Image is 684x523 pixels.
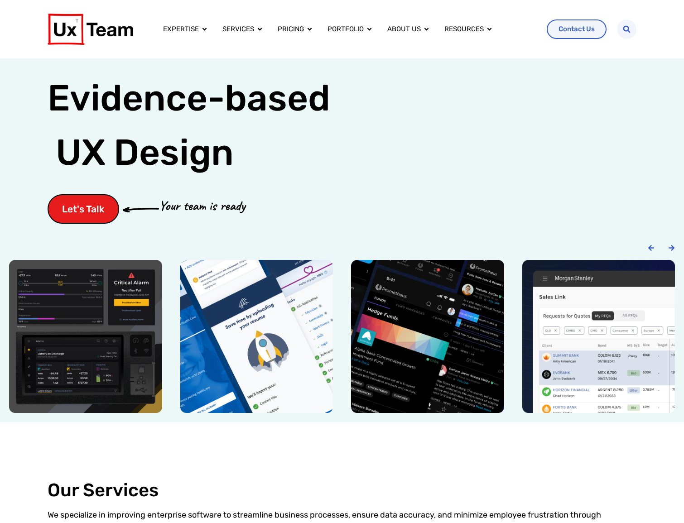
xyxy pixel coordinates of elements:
nav: Menu [156,20,540,38]
a: Contact Us [547,19,607,39]
div: Carousel [9,260,675,413]
span: UX Design [56,130,234,175]
img: SHC medical job application mobile app [180,260,333,413]
p: Your team is ready [159,196,245,216]
div: 2 / 6 [180,260,333,413]
div: 1 / 6 [9,260,162,413]
span: Let's Talk [62,204,105,214]
span: Contact Us [559,26,595,33]
a: Pricing [278,24,304,34]
a: Resources [444,24,484,34]
h1: Evidence-based [48,71,330,180]
div: 4 / 6 [522,260,675,413]
img: UX Team Logo [48,14,133,45]
a: Expertise [163,24,199,34]
a: Portfolio [328,24,364,34]
h2: Our Services [48,480,636,501]
img: Prometheus alts social media mobile app design [351,260,504,413]
img: Morgan Stanley trading floor application design [522,260,675,413]
img: Power conversion company hardware UI device ux design [9,260,162,413]
img: arrow-cta [123,206,159,212]
div: Next slide [668,245,675,251]
a: Services [222,24,254,34]
a: Let's Talk [48,194,119,224]
div: Search [617,19,636,39]
div: Menu Toggle [156,20,540,38]
div: 3 / 6 [351,260,504,413]
a: About us [387,24,421,34]
div: Previous slide [648,245,655,251]
iframe: Chat Widget [639,480,684,523]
